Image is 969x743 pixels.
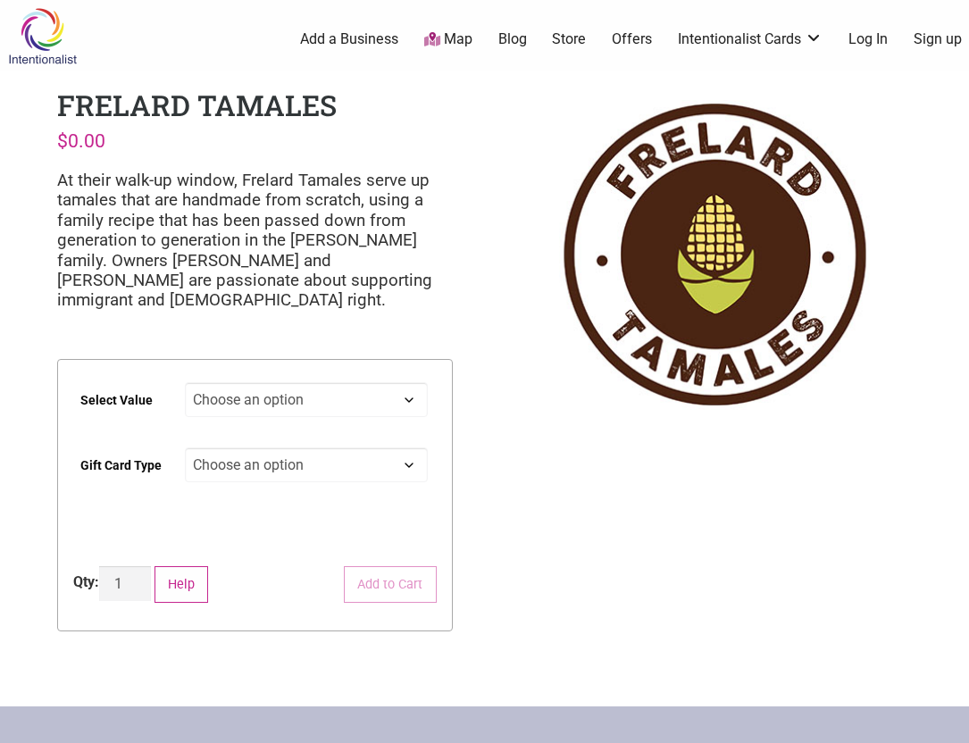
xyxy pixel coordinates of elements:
[80,446,162,486] label: Gift Card Type
[914,29,962,49] a: Sign up
[155,566,209,603] button: Help
[57,171,453,311] p: At their walk-up window, Frelard Tamales serve up tamales that are handmade from scratch, using a...
[678,29,823,49] a: Intentionalist Cards
[57,129,105,152] bdi: 0.00
[424,29,472,50] a: Map
[344,566,437,603] button: Add to Cart
[57,129,68,152] span: $
[300,29,398,49] a: Add a Business
[612,29,652,49] a: Offers
[73,572,99,593] div: Qty:
[848,29,888,49] a: Log In
[498,29,527,49] a: Blog
[80,380,153,421] label: Select Value
[516,86,912,423] img: Frelard Tamales logo
[552,29,586,49] a: Store
[99,566,151,601] input: Product quantity
[57,86,337,124] h1: Frelard Tamales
